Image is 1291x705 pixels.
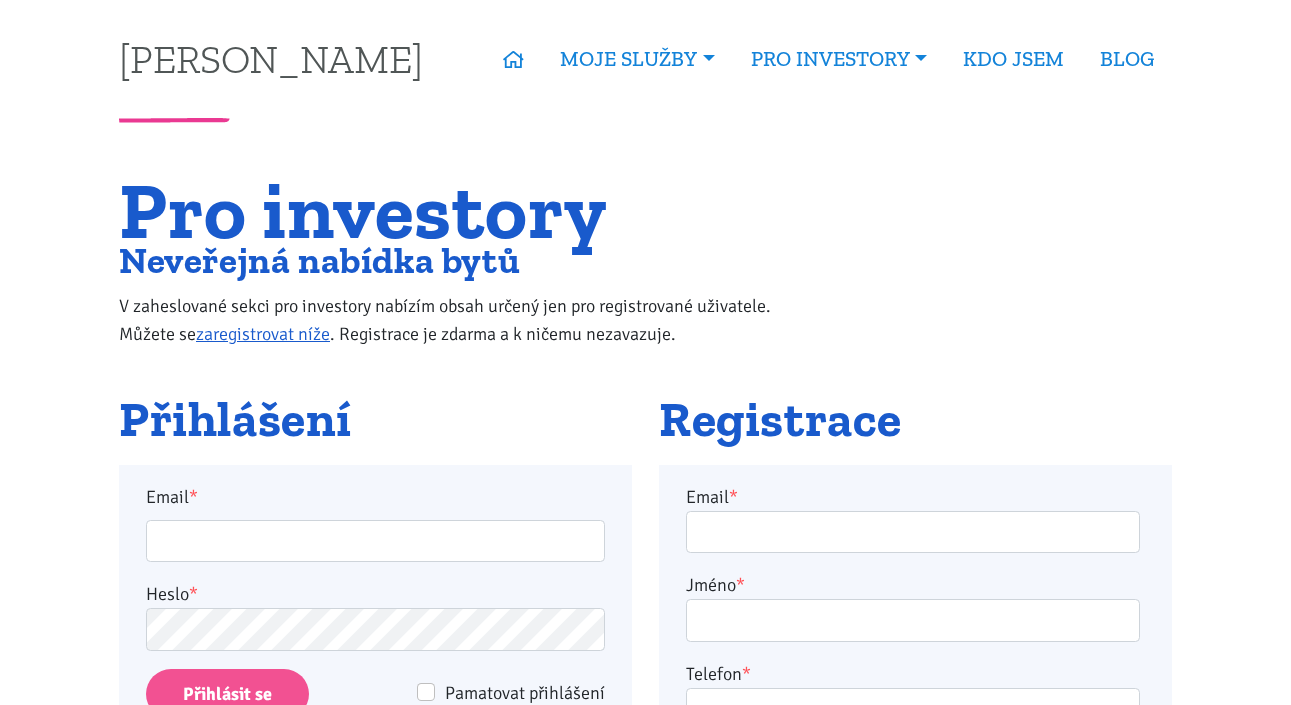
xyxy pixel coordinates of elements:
[445,682,605,704] span: Pamatovat přihlášení
[1082,36,1172,82] a: BLOG
[119,244,812,277] h2: Neveřejná nabídka bytů
[659,393,1172,447] h2: Registrace
[119,39,423,78] a: [PERSON_NAME]
[945,36,1082,82] a: KDO JSEM
[729,486,738,508] abbr: required
[733,36,945,82] a: PRO INVESTORY
[119,292,812,348] p: V zaheslované sekci pro investory nabízím obsah určený jen pro registrované uživatele. Můžete se ...
[146,580,198,608] label: Heslo
[542,36,732,82] a: MOJE SLUŽBY
[742,663,751,685] abbr: required
[196,323,330,345] a: zaregistrovat níže
[133,483,619,511] label: Email
[119,177,812,244] h1: Pro investory
[686,571,745,599] label: Jméno
[686,660,751,688] label: Telefon
[686,483,738,511] label: Email
[119,393,632,447] h2: Přihlášení
[736,574,745,596] abbr: required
